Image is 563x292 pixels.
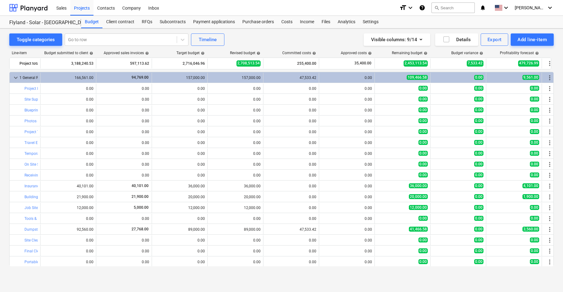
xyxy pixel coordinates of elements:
[546,128,553,136] span: More actions
[530,259,539,264] span: 0.00
[17,36,55,44] div: Toggle categories
[154,249,205,253] div: 0.00
[474,259,483,264] span: 0.00
[530,216,539,221] span: 0.00
[341,51,372,55] div: Approved costs
[43,76,93,80] div: 166,561.00
[99,151,149,156] div: 0.00
[210,227,261,232] div: 89,000.00
[443,36,471,44] div: Details
[546,172,553,179] span: More actions
[210,216,261,221] div: 0.00
[266,59,316,68] div: 255,400.00
[266,260,316,264] div: 0.00
[266,227,316,232] div: 47,533.42
[532,262,563,292] iframe: Chat Widget
[43,238,93,242] div: 0.00
[99,249,149,253] div: 0.00
[210,97,261,102] div: 0.00
[266,184,316,188] div: 0.00
[409,183,428,188] span: 36,000.00
[418,86,428,91] span: 0.00
[409,194,428,199] span: 20,000.00
[144,51,149,55] span: help
[418,118,428,123] span: 0.00
[418,140,428,145] span: 0.00
[419,4,425,11] i: Knowledge base
[546,193,553,201] span: More actions
[451,51,483,55] div: Budget variance
[43,195,93,199] div: 21,900.00
[81,16,102,28] a: Budget
[24,119,66,123] a: Photos (progress & final)
[99,216,149,221] div: 0.00
[431,2,475,13] button: Search
[418,162,428,167] span: 0.00
[24,216,67,221] a: Tools & Equipment Rental
[296,16,318,28] div: Income
[322,76,372,80] div: 0.00
[266,86,316,91] div: 0.00
[518,60,539,66] span: 479,726.99
[354,61,372,66] span: 35,400.00
[546,150,553,157] span: More actions
[19,73,38,83] div: 1 General Requirements
[131,75,149,80] span: 94,769.00
[99,141,149,145] div: 0.00
[236,60,261,66] span: 2,708,513.54
[474,238,483,242] span: 0.00
[210,119,261,123] div: 0.00
[500,51,539,55] div: Profitability forecast
[515,5,546,10] span: [PERSON_NAME]
[334,16,359,28] a: Analytics
[210,249,261,253] div: 0.00
[530,205,539,210] span: 0.00
[99,119,149,123] div: 0.00
[522,183,539,188] span: 4,101.00
[546,4,554,11] i: keyboard_arrow_down
[474,140,483,145] span: 0.00
[138,16,156,28] a: RFQs
[546,60,553,67] span: More actions
[99,260,149,264] div: 0.00
[154,108,205,112] div: 0.00
[210,173,261,177] div: 0.00
[156,16,189,28] a: Subcontracts
[359,16,382,28] a: Settings
[530,107,539,112] span: 0.00
[210,184,261,188] div: 36,000.00
[530,248,539,253] span: 0.00
[530,86,539,91] span: 0.00
[266,249,316,253] div: 0.00
[534,51,539,55] span: help
[322,108,372,112] div: 0.00
[154,76,205,80] div: 157,000.00
[546,247,553,255] span: More actions
[418,238,428,242] span: 0.00
[318,16,334,28] div: Files
[322,260,372,264] div: 0.00
[24,86,59,91] a: Project Management
[409,205,428,210] span: 12,000.00
[43,130,93,134] div: 0.00
[546,237,553,244] span: More actions
[154,227,205,232] div: 89,000.00
[24,260,49,264] a: Portable Toilet
[210,130,261,134] div: 0.00
[43,162,93,167] div: 0.00
[266,141,316,145] div: 0.00
[24,184,43,188] a: Insurances
[9,33,62,46] button: Toggle categories
[210,238,261,242] div: 0.00
[546,226,553,233] span: More actions
[131,227,149,231] span: 27,768.00
[176,51,205,55] div: Target budget
[530,162,539,167] span: 0.00
[311,51,316,55] span: help
[409,227,428,232] span: 41,466.58
[154,119,205,123] div: 0.00
[43,119,93,123] div: 0.00
[404,60,428,66] span: 2,453,113.54
[9,51,40,55] div: Line-item
[367,51,372,55] span: help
